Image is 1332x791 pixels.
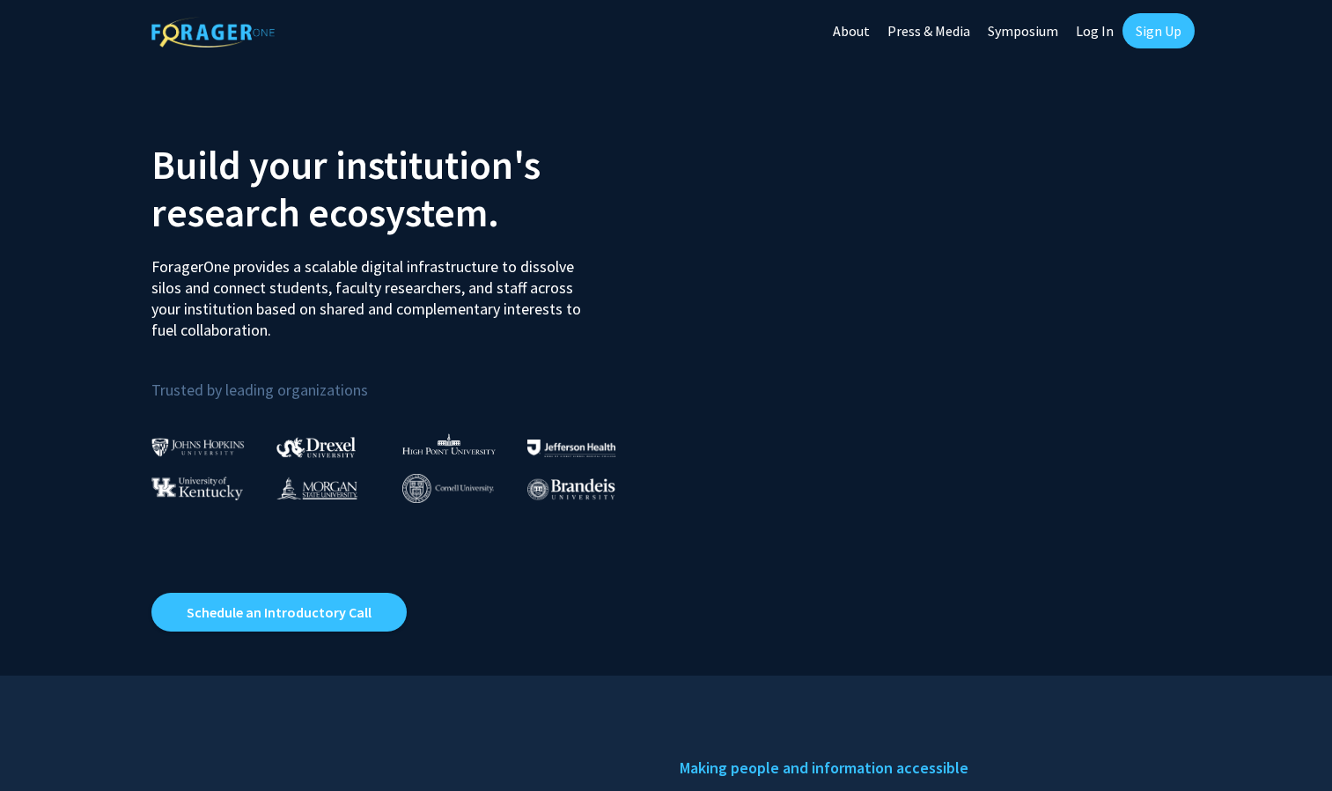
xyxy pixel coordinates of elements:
[151,593,407,632] a: Opens in a new tab
[276,437,356,457] img: Drexel University
[276,477,357,499] img: Morgan State University
[151,243,593,341] p: ForagerOne provides a scalable digital infrastructure to dissolve silos and connect students, fac...
[527,478,615,500] img: Brandeis University
[151,438,245,456] img: Johns Hopkins University
[402,433,496,455] img: High Point University
[151,17,275,48] img: ForagerOne Logo
[151,141,653,236] h2: Build your institution's research ecosystem.
[402,474,494,503] img: Cornell University
[680,755,1181,781] h5: Making people and information accessible
[151,355,653,403] p: Trusted by leading organizations
[151,477,243,500] img: University of Kentucky
[527,440,615,456] img: Thomas Jefferson University
[1122,13,1195,48] a: Sign Up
